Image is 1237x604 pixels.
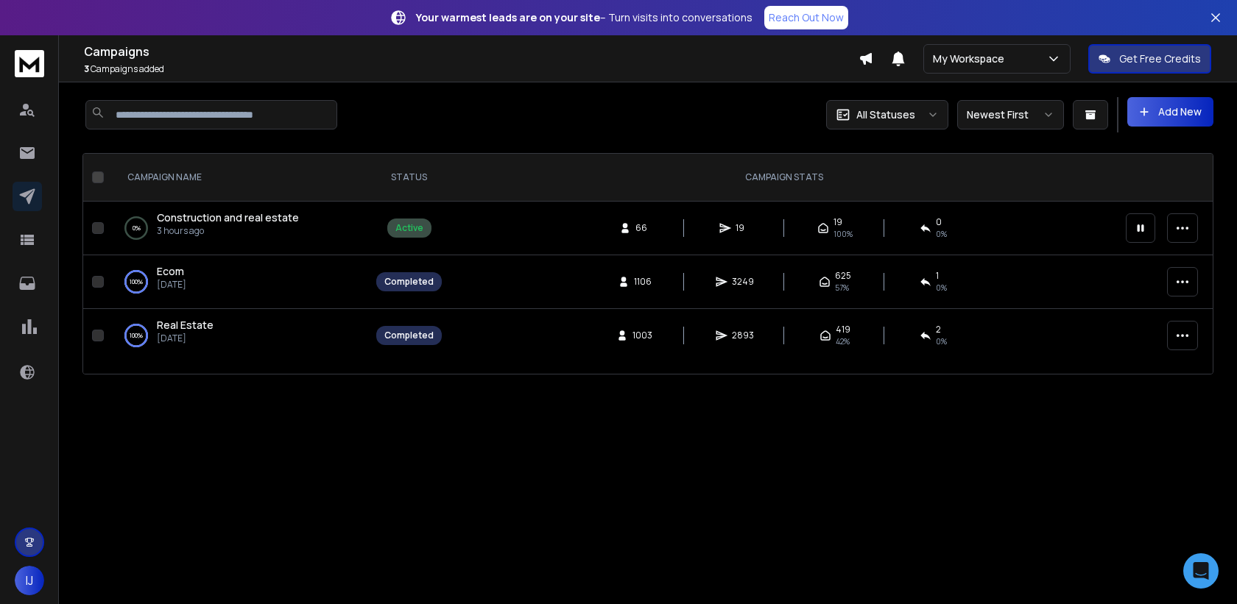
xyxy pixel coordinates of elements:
[635,222,650,234] span: 66
[836,335,850,347] span: 42 %
[15,566,44,595] button: IJ
[936,324,941,335] span: 2
[1183,553,1219,589] div: Open Intercom Messenger
[936,216,942,228] span: 0
[835,282,849,294] span: 57 %
[416,10,753,25] p: – Turn visits into conversations
[84,63,89,75] span: 3
[732,276,754,288] span: 3249
[110,255,367,309] td: 100%Ecom[DATE]
[634,276,652,288] span: 1106
[110,202,367,255] td: 0%Construction and real estate3 hours ago
[957,100,1064,129] button: Newest First
[130,274,143,289] p: 100 %
[835,270,851,282] span: 625
[933,51,1010,66] p: My Workspace
[736,222,750,234] span: 19
[1088,44,1211,74] button: Get Free Credits
[133,221,141,235] p: 0 %
[15,50,44,77] img: logo
[157,264,184,278] span: Ecom
[936,270,939,282] span: 1
[384,276,434,288] div: Completed
[84,63,859,75] p: Campaigns added
[764,6,848,29] a: Reach Out Now
[157,279,186,291] p: [DATE]
[451,154,1117,202] th: CAMPAIGN STATS
[157,318,214,333] a: Real Estate
[632,330,652,341] span: 1003
[157,333,214,344] p: [DATE]
[416,10,600,24] strong: Your warmest leads are on your site
[384,330,434,341] div: Completed
[732,330,754,341] span: 2893
[936,282,947,294] span: 0 %
[936,335,947,347] span: 0 %
[157,225,299,237] p: 3 hours ago
[157,264,184,279] a: Ecom
[834,228,853,240] span: 100 %
[1119,51,1201,66] p: Get Free Credits
[834,216,842,228] span: 19
[1127,97,1213,127] button: Add New
[84,43,859,60] h1: Campaigns
[936,228,947,240] span: 0 %
[856,107,915,122] p: All Statuses
[110,154,367,202] th: CAMPAIGN NAME
[110,309,367,363] td: 100%Real Estate[DATE]
[130,328,143,343] p: 100 %
[157,318,214,332] span: Real Estate
[395,222,423,234] div: Active
[836,324,850,335] span: 419
[769,10,844,25] p: Reach Out Now
[157,210,299,225] a: Construction and real estate
[367,154,451,202] th: STATUS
